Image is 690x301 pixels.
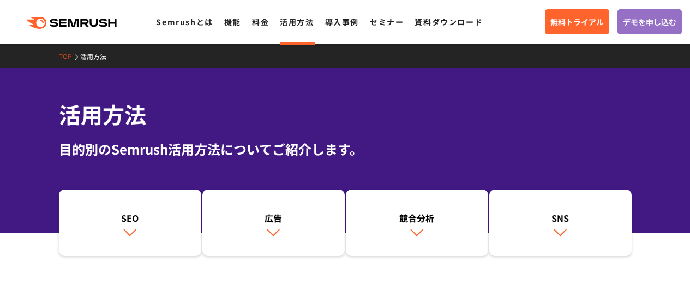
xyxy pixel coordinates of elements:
[550,16,604,28] span: 無料トライアル
[156,16,213,27] a: Semrushとは
[202,190,345,256] a: 広告
[59,51,80,61] a: TOP
[495,211,626,225] div: SNS
[59,190,201,256] a: SEO
[59,98,632,131] h1: 活用方法
[623,16,676,28] span: デモを申し込む
[64,211,196,225] div: SEO
[325,16,359,27] a: 導入事例
[252,16,269,27] a: 料金
[489,190,632,256] a: SNS
[59,139,632,159] div: 目的別のSemrush活用方法についてご紹介します。
[370,16,404,27] a: セミナー
[351,211,483,225] div: 競合分析
[280,16,314,27] a: 活用方法
[208,211,339,225] div: 広告
[224,16,241,27] a: 機能
[346,190,488,256] a: 競合分析
[80,51,115,61] a: 活用方法
[617,9,682,34] a: デモを申し込む
[545,9,609,34] a: 無料トライアル
[415,16,483,27] a: 資料ダウンロード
